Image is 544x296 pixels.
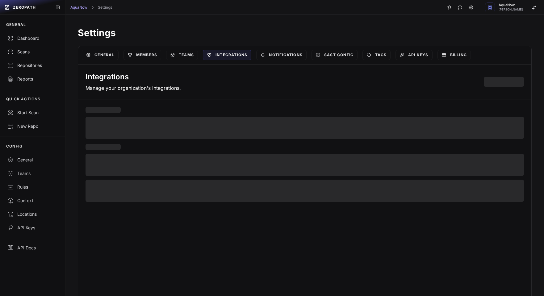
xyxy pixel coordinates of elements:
div: Dashboard [7,35,58,41]
a: Tags [362,50,391,60]
div: API Keys [7,225,58,231]
span: [PERSON_NAME] [499,8,523,11]
div: New Repo [7,123,58,129]
a: Teams [166,50,198,60]
a: General [82,50,118,60]
a: AquaNow [70,5,87,10]
nav: breadcrumb [70,5,112,10]
div: Scans [7,49,58,55]
div: Reports [7,76,58,82]
a: ZEROPATH [2,2,50,12]
a: Members [123,50,161,60]
p: GENERAL [6,22,26,27]
svg: chevron right, [90,5,95,10]
div: General [7,157,58,163]
a: API Keys [395,50,433,60]
span: ZEROPATH [13,5,36,10]
div: Context [7,198,58,204]
p: QUICK ACTIONS [6,97,41,102]
span: AquaNow [499,3,523,7]
p: CONFIG [6,144,23,149]
h2: Integrations [86,72,181,82]
div: API Docs [7,245,58,251]
a: Billing [437,50,471,60]
div: Repositories [7,62,58,69]
a: Notifications [256,50,307,60]
div: Teams [7,170,58,177]
a: Settings [98,5,112,10]
div: Start Scan [7,110,58,116]
div: Locations [7,211,58,217]
p: Manage your organization's integrations. [86,84,181,92]
a: SAST Config [312,50,358,60]
h1: Settings [78,27,532,38]
a: Integrations [203,50,251,60]
div: Rules [7,184,58,190]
